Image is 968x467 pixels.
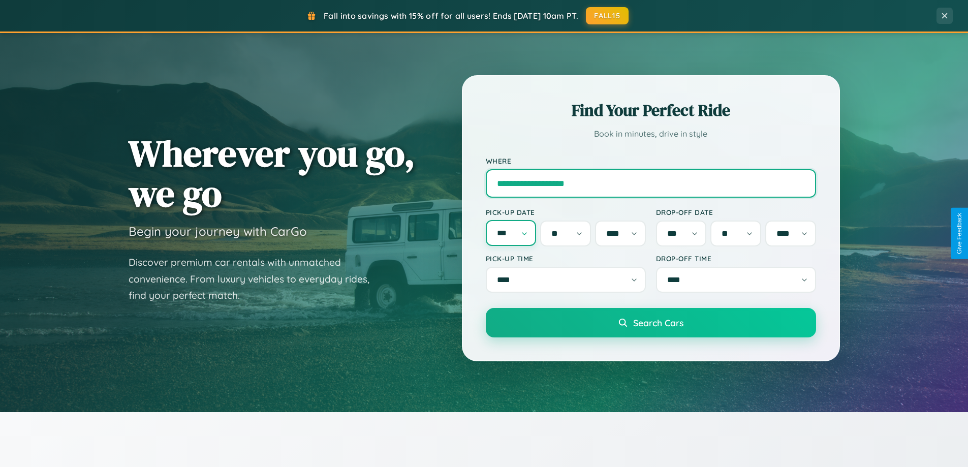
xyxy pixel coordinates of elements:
[656,254,816,263] label: Drop-off Time
[486,254,646,263] label: Pick-up Time
[129,254,383,304] p: Discover premium car rentals with unmatched convenience. From luxury vehicles to everyday rides, ...
[129,133,415,213] h1: Wherever you go, we go
[486,99,816,121] h2: Find Your Perfect Ride
[586,7,629,24] button: FALL15
[486,308,816,337] button: Search Cars
[633,317,683,328] span: Search Cars
[486,208,646,216] label: Pick-up Date
[486,127,816,141] p: Book in minutes, drive in style
[486,157,816,165] label: Where
[656,208,816,216] label: Drop-off Date
[956,213,963,254] div: Give Feedback
[129,224,307,239] h3: Begin your journey with CarGo
[324,11,578,21] span: Fall into savings with 15% off for all users! Ends [DATE] 10am PT.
